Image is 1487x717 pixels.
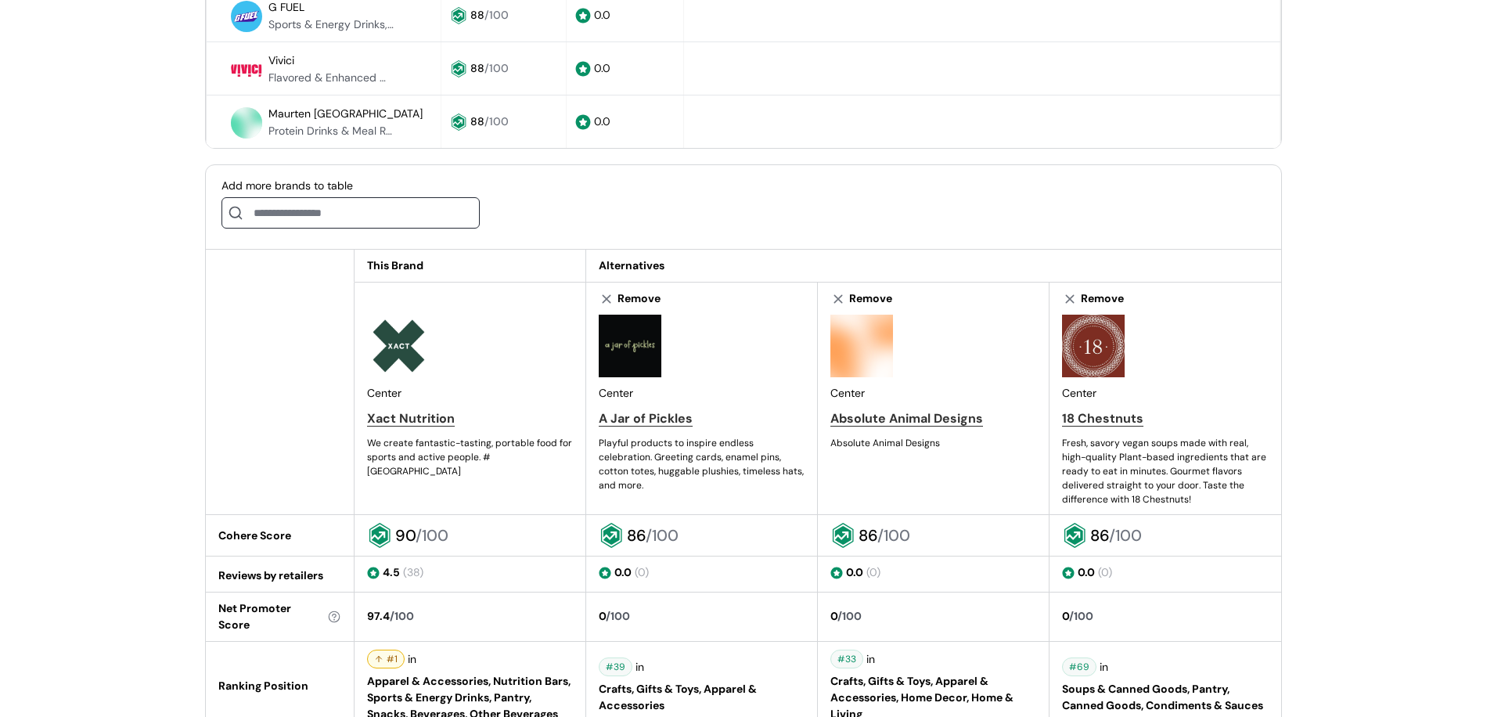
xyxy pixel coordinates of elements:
[1062,436,1269,506] div: Fresh, savory vegan soups made with real, high-quality Plant-based ingredients that are ready to ...
[1074,609,1093,623] span: 100
[877,525,910,546] span: /100
[268,104,423,123] a: Maurten [GEOGRAPHIC_DATA]
[635,565,649,579] span: ( 0 )
[594,8,610,22] span: 0.0
[830,409,983,428] div: Absolute Animal Designs
[1062,409,1269,428] a: 18 Chestnuts
[218,528,341,544] div: Cohere Score
[268,70,394,86] div: Flavored & Enhanced Water,Functional Beverages,Non-Alcoholic Beverages,Non-Alcoholic Sparkling Be...
[627,525,646,546] span: 86
[830,609,837,623] span: 0
[395,525,416,546] span: 90
[837,652,856,666] span: #33
[614,565,632,579] span: 0.0
[830,315,1036,450] div: Center
[1078,565,1095,579] span: 0.0
[1109,525,1142,546] span: /100
[221,178,480,194] div: Add more brands to table
[830,409,1036,428] a: Absolute Animal Designs
[268,16,394,33] div: Sports & Energy Drinks,Beverages,Other Beverages
[606,660,625,674] span: #39
[859,525,877,546] span: 86
[484,114,509,128] span: /100
[394,609,414,623] span: 100
[846,565,863,579] span: 0.0
[390,609,394,623] span: /
[268,123,394,139] div: Protein Drinks & Meal Replacements,Sports & Energy Drinks,Beverages,Other Beverages
[367,258,573,274] div: This Brand
[383,565,400,579] span: 4.5
[1081,290,1124,307] div: Remove
[635,659,644,676] span: in
[1098,565,1112,579] span: ( 0 )
[610,609,630,623] span: 100
[218,567,341,584] div: Reviews by retailers
[403,565,423,579] span: ( 38 )
[408,651,416,668] span: in
[484,61,509,75] span: /100
[617,290,661,307] div: Remove
[268,106,423,121] span: Maurten [GEOGRAPHIC_DATA]
[594,114,610,128] span: 0.0
[367,609,390,623] span: 97.4
[484,8,509,22] span: /100
[470,114,484,128] span: 88
[1100,659,1108,676] span: in
[1062,315,1269,506] div: Center
[1069,660,1089,674] span: #69
[367,436,573,478] div: We create fantastic-tasting, portable food for sports and active people. #[GEOGRAPHIC_DATA]
[837,609,842,623] span: /
[470,8,484,22] span: 88
[606,609,610,623] span: /
[599,409,693,428] div: A Jar of Pickles
[849,290,892,307] div: Remove
[599,315,805,492] div: Center
[367,315,573,478] div: Center
[1090,525,1109,546] span: 86
[599,681,805,714] span: Crafts, Gifts & Toys, Apparel & Accessories
[830,436,1036,450] div: Absolute Animal Designs
[387,652,398,666] span: #1
[842,609,862,623] span: 100
[594,61,610,75] span: 0.0
[1062,609,1069,623] span: 0
[646,525,679,546] span: /100
[599,436,805,492] div: Playful products to inspire endless celebration. Greeting cards, enamel pins, cotton totes, hugga...
[866,651,875,668] span: in
[470,61,484,75] span: 88
[268,51,294,70] a: Vivici
[599,409,805,428] a: A Jar of Pickles
[416,525,448,546] span: /100
[866,565,880,579] span: ( 0 )
[599,258,805,274] div: Alternatives
[599,609,606,623] span: 0
[1062,681,1269,714] span: Soups & Canned Goods, Pantry, Canned Goods, Condiments & Sauces
[1069,609,1074,623] span: /
[367,409,455,428] div: Xact Nutrition
[367,409,573,428] a: Xact Nutrition
[268,53,294,67] span: Vivici
[1062,409,1143,428] div: 18 Chestnuts
[218,600,341,633] div: Net Promoter Score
